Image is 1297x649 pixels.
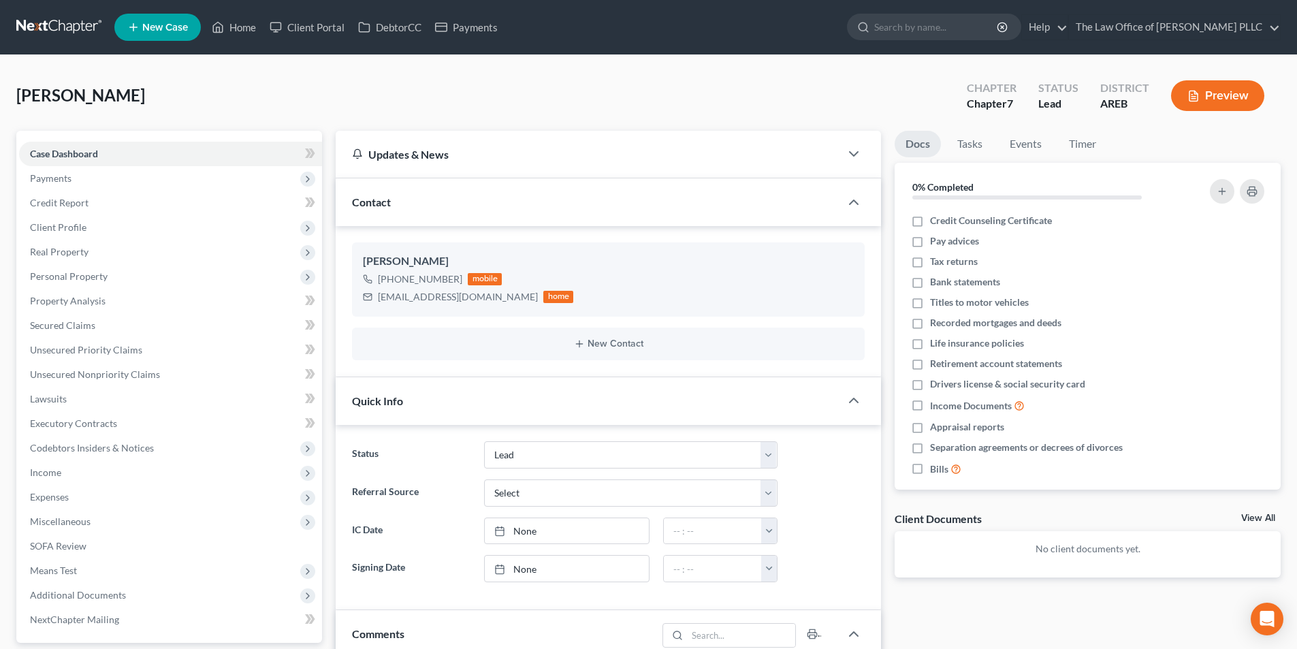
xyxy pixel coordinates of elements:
span: Expenses [30,491,69,503]
div: District [1100,80,1149,96]
div: Updates & News [352,147,824,161]
p: No client documents yet. [906,542,1270,556]
a: Help [1022,15,1068,39]
span: Drivers license & social security card [930,377,1085,391]
div: Lead [1038,96,1078,112]
div: home [543,291,573,303]
input: -- : -- [664,518,762,544]
span: Secured Claims [30,319,95,331]
span: Bills [930,462,948,476]
span: Executory Contracts [30,417,117,429]
a: Credit Report [19,191,322,215]
a: None [485,556,649,582]
span: Unsecured Nonpriority Claims [30,368,160,380]
div: [PHONE_NUMBER] [378,272,462,286]
span: NextChapter Mailing [30,614,119,625]
div: Status [1038,80,1078,96]
span: Additional Documents [30,589,126,601]
a: Case Dashboard [19,142,322,166]
label: Signing Date [345,555,477,582]
a: The Law Office of [PERSON_NAME] PLLC [1069,15,1280,39]
strong: 0% Completed [912,181,974,193]
span: Income Documents [930,399,1012,413]
span: Means Test [30,565,77,576]
span: Payments [30,172,71,184]
div: AREB [1100,96,1149,112]
span: [PERSON_NAME] [16,85,145,105]
span: Comments [352,627,404,640]
span: Tax returns [930,255,978,268]
span: Life insurance policies [930,336,1024,350]
div: [EMAIL_ADDRESS][DOMAIN_NAME] [378,290,538,304]
span: Income [30,466,61,478]
span: New Case [142,22,188,33]
a: Unsecured Nonpriority Claims [19,362,322,387]
span: Bank statements [930,275,1000,289]
span: Credit Counseling Certificate [930,214,1052,227]
a: None [485,518,649,544]
span: Appraisal reports [930,420,1004,434]
a: Docs [895,131,941,157]
a: SOFA Review [19,534,322,558]
a: Home [205,15,263,39]
div: Client Documents [895,511,982,526]
a: Property Analysis [19,289,322,313]
a: Lawsuits [19,387,322,411]
span: SOFA Review [30,540,86,552]
div: mobile [468,273,502,285]
span: Pay advices [930,234,979,248]
span: Quick Info [352,394,403,407]
label: IC Date [345,518,477,545]
span: Real Property [30,246,89,257]
input: Search... [688,624,796,647]
span: Separation agreements or decrees of divorces [930,441,1123,454]
div: Chapter [967,96,1016,112]
a: Client Portal [263,15,351,39]
span: Lawsuits [30,393,67,405]
div: Open Intercom Messenger [1251,603,1283,635]
a: Executory Contracts [19,411,322,436]
a: Unsecured Priority Claims [19,338,322,362]
span: Titles to motor vehicles [930,296,1029,309]
a: NextChapter Mailing [19,607,322,632]
span: Case Dashboard [30,148,98,159]
button: New Contact [363,338,854,349]
span: Personal Property [30,270,108,282]
span: Codebtors Insiders & Notices [30,442,154,454]
span: Retirement account statements [930,357,1062,370]
span: 7 [1007,97,1013,110]
a: Tasks [946,131,993,157]
span: Credit Report [30,197,89,208]
a: Secured Claims [19,313,322,338]
input: -- : -- [664,556,762,582]
label: Status [345,441,477,469]
span: Recorded mortgages and deeds [930,316,1061,330]
span: Unsecured Priority Claims [30,344,142,355]
input: Search by name... [874,14,999,39]
span: Client Profile [30,221,86,233]
label: Referral Source [345,479,477,507]
div: Chapter [967,80,1016,96]
div: [PERSON_NAME] [363,253,854,270]
a: Timer [1058,131,1107,157]
a: View All [1241,513,1275,523]
a: Payments [428,15,505,39]
a: DebtorCC [351,15,428,39]
span: Contact [352,195,391,208]
button: Preview [1171,80,1264,111]
span: Property Analysis [30,295,106,306]
a: Events [999,131,1053,157]
span: Miscellaneous [30,516,91,527]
